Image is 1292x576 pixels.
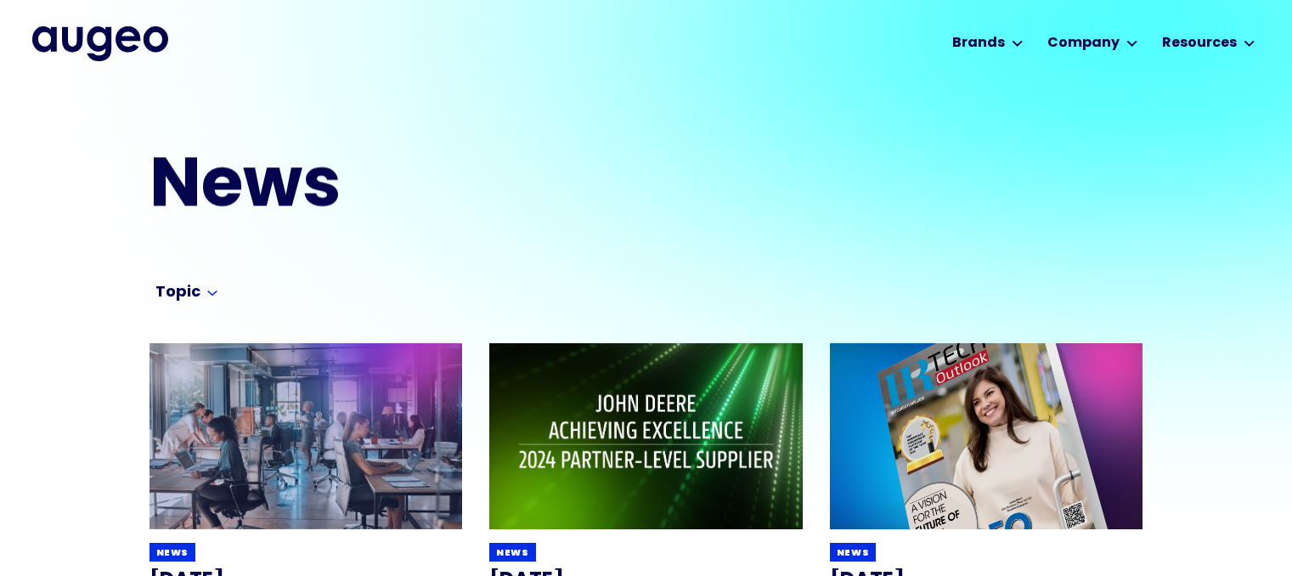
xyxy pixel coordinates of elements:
[496,547,529,560] div: News
[207,291,217,296] img: Arrow symbol in bright blue pointing down to indicate an expanded section.
[1162,33,1237,54] div: Resources
[952,33,1005,54] div: Brands
[837,547,870,560] div: News
[32,26,168,60] img: Augeo's full logo in midnight blue.
[1047,33,1120,54] div: Company
[155,283,200,303] div: Topic
[150,154,734,223] h2: News
[32,26,168,60] a: home
[156,547,189,560] div: News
